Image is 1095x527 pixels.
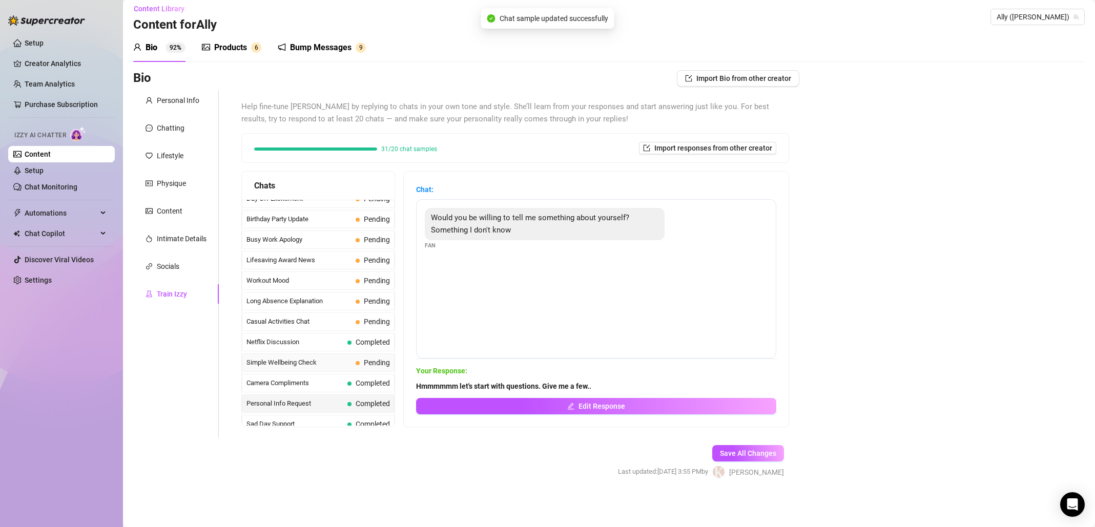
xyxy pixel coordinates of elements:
span: Completed [356,399,390,408]
button: Import Bio from other creator [677,70,799,87]
div: Products [214,41,247,54]
span: thunderbolt [13,209,22,217]
strong: Hmmmmmm let's start with questions. Give me a few.. [416,382,591,390]
a: Team Analytics [25,80,75,88]
button: Content Library [133,1,193,17]
span: link [146,263,153,270]
h3: Bio [133,70,151,87]
a: Setup [25,166,44,175]
span: picture [146,207,153,215]
span: Birthday Party Update [246,214,352,224]
strong: Chat: [416,185,433,194]
span: Pending [364,297,390,305]
span: Chats [254,179,275,192]
span: Long Absence Explanation [246,296,352,306]
a: Setup [25,39,44,47]
span: 9 [359,44,363,51]
span: user [146,97,153,104]
div: Personal Info [157,95,199,106]
sup: 92% [166,43,185,53]
span: Last updated: [DATE] 3:55 PM by [618,467,708,477]
span: Content Library [134,5,184,13]
span: Workout Mood [246,276,352,286]
span: heart [146,152,153,159]
div: Open Intercom Messenger [1060,492,1085,517]
span: Completed [356,379,390,387]
span: Fan [425,241,436,250]
img: Chat Copilot [13,230,20,237]
span: Personal Info Request [246,398,343,409]
div: Lifestyle [157,150,183,161]
span: Pending [364,359,390,367]
span: Ally (allydash) [997,9,1079,25]
span: experiment [146,290,153,298]
span: fire [146,235,153,242]
span: Chat Copilot [25,225,97,242]
span: 6 [255,44,258,51]
span: Casual Activities Chat [246,317,352,327]
img: logo-BBDzfeDw.svg [8,15,85,26]
a: Chat Monitoring [25,183,77,191]
span: Import Bio from other creator [696,74,791,82]
a: Settings [25,276,52,284]
span: Completed [356,338,390,346]
div: Chatting [157,122,184,134]
span: Lifesaving Award News [246,255,352,265]
span: Sad Day Support [246,419,343,429]
sup: 9 [356,43,366,53]
span: Netflix Discussion [246,337,343,347]
button: Edit Response [416,398,776,414]
div: Content [157,205,182,217]
img: Kayden Kitty [713,466,725,478]
span: Import responses from other creator [654,144,772,152]
strong: Your Response: [416,367,467,375]
h3: Content for Ally [133,17,217,33]
div: Bump Messages [290,41,352,54]
span: 31/20 chat samples [381,146,437,152]
span: [PERSON_NAME] [729,467,784,478]
span: Edit Response [579,402,625,410]
span: picture [202,43,210,51]
span: team [1073,14,1079,20]
span: Izzy AI Chatter [14,131,66,140]
span: Chat sample updated successfully [500,13,608,24]
span: Busy Work Apology [246,235,352,245]
span: Pending [364,215,390,223]
div: Socials [157,261,179,272]
div: Train Izzy [157,288,187,300]
span: import [685,75,692,82]
img: AI Chatter [70,127,86,141]
span: import [643,144,650,152]
span: check-circle [487,14,495,23]
span: Automations [25,205,97,221]
span: user [133,43,141,51]
a: Creator Analytics [25,55,107,72]
span: edit [567,403,574,410]
sup: 6 [251,43,261,53]
a: Content [25,150,51,158]
a: Discover Viral Videos [25,256,94,264]
div: Bio [146,41,157,54]
button: Save All Changes [712,445,784,461]
div: Physique [157,178,186,189]
span: Simple Wellbeing Check [246,357,352,368]
span: notification [278,43,286,51]
span: Completed [356,420,390,428]
span: Camera Compliments [246,378,343,388]
span: idcard [146,180,153,187]
a: Purchase Subscription [25,100,98,109]
span: Pending [364,277,390,285]
span: Pending [364,256,390,264]
div: Intimate Details [157,233,206,244]
span: Would you be willing to tell me something about yourself? Something I don't know [431,213,629,235]
span: Help fine-tune [PERSON_NAME] by replying to chats in your own tone and style. She’ll learn from y... [241,101,789,125]
button: Import responses from other creator [639,142,776,154]
span: Pending [364,318,390,326]
span: Pending [364,236,390,244]
span: Save All Changes [720,449,776,457]
span: message [146,124,153,132]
